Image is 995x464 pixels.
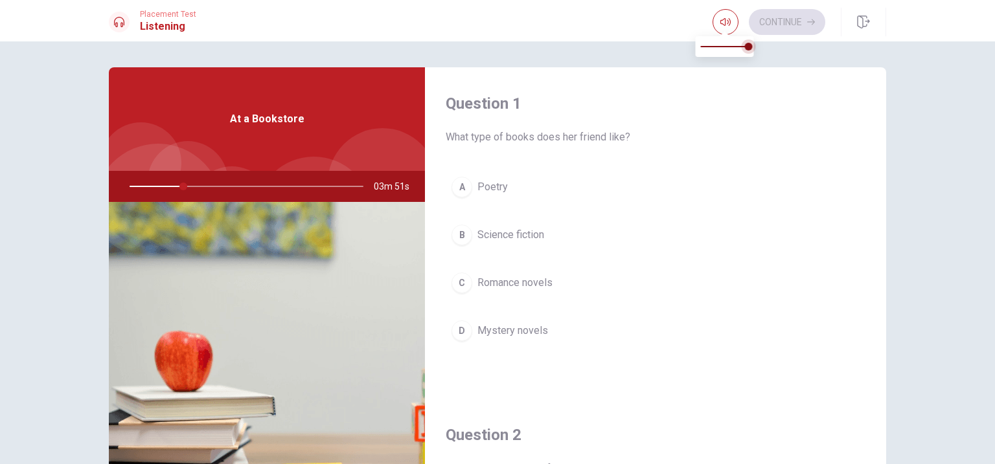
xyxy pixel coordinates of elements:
h4: Question 1 [446,93,865,114]
span: Mystery novels [477,323,548,338]
span: Science fiction [477,227,544,243]
span: What type of books does her friend like? [446,129,865,145]
div: B [452,225,472,245]
span: Placement Test [140,10,196,19]
span: Poetry [477,179,508,195]
button: APoetry [446,171,865,203]
div: C [452,272,472,293]
button: CRomance novels [446,267,865,299]
h1: Listening [140,19,196,34]
div: A [452,177,472,197]
button: DMystery novels [446,315,865,347]
h4: Question 2 [446,425,865,445]
span: Romance novels [477,275,553,291]
div: D [452,320,472,341]
button: BScience fiction [446,219,865,251]
span: 03m 51s [374,171,420,202]
span: At a Bookstore [230,111,304,127]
